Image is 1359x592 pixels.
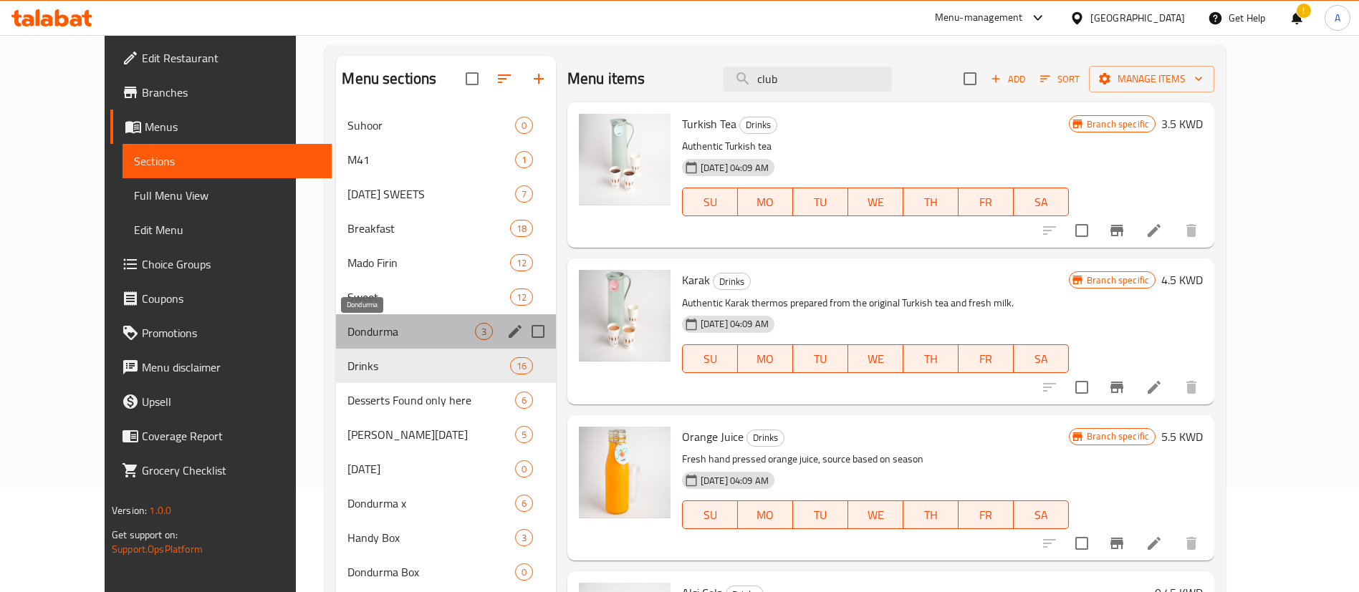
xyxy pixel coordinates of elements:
button: Add [985,68,1031,90]
span: 1 [516,153,532,167]
a: Choice Groups [110,247,332,281]
span: Desserts Found only here [347,392,514,409]
span: Drinks [740,117,777,133]
span: SU [688,192,732,213]
a: Coverage Report [110,419,332,453]
span: [DATE] 04:09 AM [695,161,774,175]
div: items [515,460,533,477]
span: TH [909,192,953,213]
span: Select all sections [457,64,487,94]
a: Edit menu item [1146,535,1163,552]
div: Sweet12 [336,280,555,314]
span: 0 [516,566,532,579]
div: items [515,495,533,512]
h6: 3.5 KWD [1161,114,1203,134]
a: Edit menu item [1146,379,1163,396]
div: items [475,323,493,340]
img: Orange Juice [579,427,671,518]
button: MO [738,500,793,529]
div: Desserts Found only here6 [336,383,555,417]
span: SA [1019,349,1063,369]
span: [DATE] SWEETS [347,185,514,203]
p: Authentic Karak thermos prepared from the original Turkish tea and fresh milk. [682,294,1069,312]
span: Drinks [747,430,784,446]
button: SA [1014,344,1069,373]
div: items [510,220,533,237]
div: Drinks [713,273,751,290]
span: TU [799,505,842,525]
button: TU [793,188,848,216]
span: [PERSON_NAME][DATE] [347,426,514,443]
div: Handy Box3 [336,520,555,555]
button: SA [1014,500,1069,529]
div: Drinks [746,430,784,447]
span: SA [1019,192,1063,213]
button: Sort [1037,68,1083,90]
span: Manage items [1100,70,1203,88]
img: Turkish Tea [579,114,671,205]
input: search [723,67,892,92]
a: Sections [123,144,332,178]
img: Karak [579,270,671,361]
span: TH [909,349,953,369]
a: Edit Menu [123,213,332,247]
span: SU [688,505,732,525]
a: Promotions [110,316,332,350]
span: TU [799,349,842,369]
span: Turkish Tea [682,113,736,135]
div: Mother's Day [347,460,514,477]
span: SA [1019,505,1063,525]
span: FR [964,192,1008,213]
a: Full Menu View [123,178,332,213]
span: Mado Firin [347,254,509,271]
span: Sweet [347,288,509,306]
div: Dondurma Box0 [336,555,555,589]
span: Sort sections [487,62,522,96]
button: Branch-specific-item [1100,370,1134,404]
div: items [510,288,533,306]
div: items [515,529,533,546]
button: Branch-specific-item [1100,213,1134,248]
span: [DATE] [347,460,514,477]
span: Select to update [1067,372,1097,402]
div: Mado Ramadan [347,426,514,443]
span: WE [854,505,898,525]
div: Menu-management [935,9,1023,26]
button: WE [848,500,903,529]
button: FR [959,344,1014,373]
div: Suhoor0 [336,108,555,142]
div: Handy Box [347,529,514,546]
div: Breakfast18 [336,211,555,246]
span: Upsell [142,393,320,410]
p: Fresh hand pressed orange juice, source based on season [682,450,1069,468]
button: MO [738,188,793,216]
span: Get support on: [112,525,178,544]
h2: Menu sections [342,68,436,89]
div: Dondurma x [347,495,514,512]
span: Branches [142,84,320,101]
span: Coupons [142,290,320,307]
span: 6 [516,497,532,510]
button: SA [1014,188,1069,216]
div: M41 [347,151,514,168]
span: [DATE] 04:09 AM [695,317,774,331]
div: items [515,426,533,443]
span: 12 [511,256,532,270]
button: SU [682,188,738,216]
span: TH [909,505,953,525]
div: Dondurma x6 [336,486,555,520]
div: items [515,563,533,581]
span: Drinks [347,357,509,374]
span: Karak [682,269,710,291]
span: FR [964,349,1008,369]
div: Suhoor [347,117,514,134]
span: FR [964,505,1008,525]
div: Dondurma Box [347,563,514,581]
span: [DATE] 04:09 AM [695,474,774,487]
button: Branch-specific-item [1100,526,1134,561]
button: TU [793,344,848,373]
span: MO [744,192,787,213]
button: Manage items [1089,66,1214,92]
button: delete [1174,213,1209,248]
